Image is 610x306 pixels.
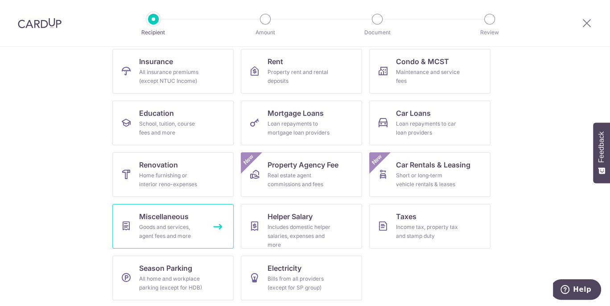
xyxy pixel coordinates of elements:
a: TaxesIncome tax, property tax and stamp duty [369,204,490,249]
div: Maintenance and service fees [396,68,460,86]
div: Short or long‑term vehicle rentals & leases [396,171,460,189]
div: Loan repayments to car loan providers [396,119,460,137]
span: Miscellaneous [139,211,189,222]
span: Taxes [396,211,416,222]
a: Mortgage LoansLoan repayments to mortgage loan providers [241,101,362,145]
span: Electricity [268,263,301,273]
a: RenovationHome furnishing or interior reno-expenses [112,152,234,197]
span: Rent [268,56,283,67]
a: Season ParkingAll home and workplace parking (except for HDB) [112,256,234,300]
span: Renovation [139,159,178,170]
span: New [370,152,384,167]
a: Car LoansLoan repayments to car loan providers [369,101,490,145]
div: Home furnishing or interior reno-expenses [139,171,203,189]
div: Real estate agent commissions and fees [268,171,332,189]
span: Condo & MCST [396,56,449,67]
div: Loan repayments to mortgage loan providers [268,119,332,137]
span: Season Parking [139,263,192,273]
div: Property rent and rental deposits [268,68,332,86]
span: Helper Salary [268,211,313,222]
a: MiscellaneousGoods and services, agent fees and more [112,204,234,249]
span: Education [139,108,174,118]
a: EducationSchool, tuition, course fees and more [112,101,234,145]
iframe: Opens a widget where you can find more information [553,279,601,302]
a: Property Agency FeeReal estate agent commissions and feesNew [241,152,362,197]
div: Bills from all providers (except for SP group) [268,274,332,292]
span: Insurance [139,56,173,67]
span: Property Agency Fee [268,159,338,170]
a: Condo & MCSTMaintenance and service fees [369,49,490,94]
a: Car Rentals & LeasingShort or long‑term vehicle rentals & leasesNew [369,152,490,197]
div: School, tuition, course fees and more [139,119,203,137]
div: Income tax, property tax and stamp duty [396,223,460,241]
a: ElectricityBills from all providers (except for SP group) [241,256,362,300]
span: Feedback [598,131,606,163]
p: Document [344,28,410,37]
span: Car Loans [396,108,431,118]
span: New [241,152,256,167]
div: Includes domestic helper salaries, expenses and more [268,223,332,249]
p: Review [457,28,523,37]
a: Helper SalaryIncludes domestic helper salaries, expenses and more [241,204,362,249]
span: Mortgage Loans [268,108,324,118]
a: RentProperty rent and rental deposits [241,49,362,94]
a: InsuranceAll insurance premiums (except NTUC Income) [112,49,234,94]
img: CardUp [18,18,62,29]
div: Goods and services, agent fees and more [139,223,203,241]
p: Amount [232,28,298,37]
button: Feedback - Show survey [593,122,610,183]
div: All insurance premiums (except NTUC Income) [139,68,203,86]
span: Car Rentals & Leasing [396,159,470,170]
div: All home and workplace parking (except for HDB) [139,274,203,292]
p: Recipient [120,28,186,37]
